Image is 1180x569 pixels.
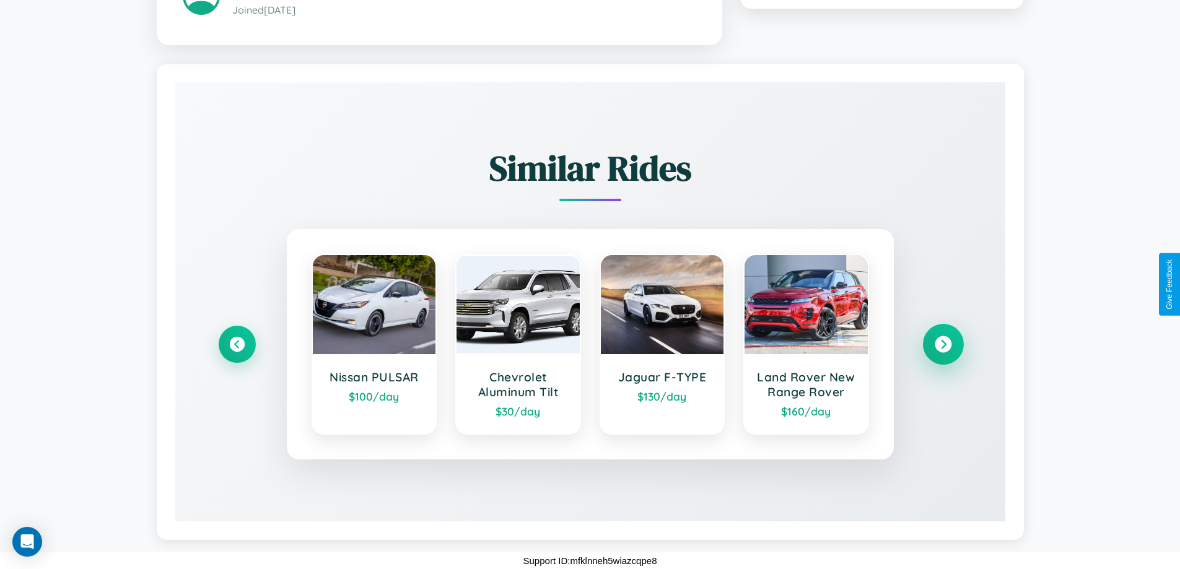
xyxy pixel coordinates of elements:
[469,404,567,418] div: $ 30 /day
[613,370,712,384] h3: Jaguar F-TYPE
[523,552,657,569] p: Support ID: mfklnneh5wiazcqpe8
[1165,259,1174,310] div: Give Feedback
[312,254,437,435] a: Nissan PULSAR$100/day
[325,370,424,384] h3: Nissan PULSAR
[757,370,855,399] h3: Land Rover New Range Rover
[12,527,42,557] div: Open Intercom Messenger
[232,1,696,19] p: Joined [DATE]
[325,389,424,403] div: $ 100 /day
[743,254,869,435] a: Land Rover New Range Rover$160/day
[219,144,962,192] h2: Similar Rides
[469,370,567,399] h3: Chevrolet Aluminum Tilt
[757,404,855,418] div: $ 160 /day
[600,254,725,435] a: Jaguar F-TYPE$130/day
[613,389,712,403] div: $ 130 /day
[455,254,581,435] a: Chevrolet Aluminum Tilt$30/day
